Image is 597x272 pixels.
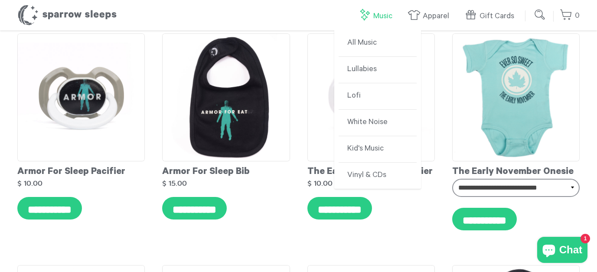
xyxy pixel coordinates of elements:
a: Vinyl & CDs [339,163,417,189]
img: ArmorForSleep-Pacifier_grande.jpg [17,33,145,161]
strong: $ 10.00 [307,180,333,187]
a: Apparel [408,7,453,26]
img: ArmorForSleep-Bib_grande.jpg [162,33,290,161]
div: Armor For Sleep Bib [162,161,290,179]
div: The Early November Pacifier [307,161,435,179]
img: TEN-onesie_grande.png [452,33,580,161]
a: Music [358,7,397,26]
inbox-online-store-chat: Shopify online store chat [535,237,590,265]
a: Lullabies [339,57,417,83]
input: Submit [532,6,549,23]
strong: $ 10.00 [17,180,42,187]
div: Armor For Sleep Pacifier [17,161,145,179]
a: Kid's Music [339,136,417,163]
div: The Early November Onesie [452,161,580,179]
h1: Sparrow Sleeps [17,4,117,26]
a: Lofi [339,83,417,110]
a: 0 [560,7,580,25]
a: Gift Cards [464,7,519,26]
a: White Noise [339,110,417,136]
a: All Music [339,30,417,57]
strong: $ 15.00 [162,180,187,187]
img: TEN-pacifier_grande.png [307,33,435,161]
